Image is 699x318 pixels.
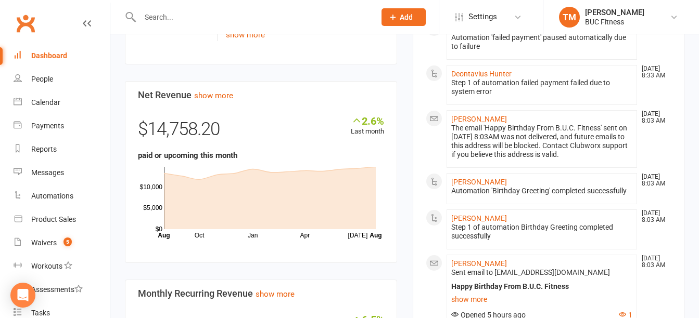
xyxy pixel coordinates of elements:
div: Step 1 of automation failed payment failed due to system error [451,78,633,96]
h3: Monthly Recurring Revenue [138,288,384,299]
time: [DATE] 8:03 AM [637,111,671,124]
a: Automations [14,184,110,208]
div: Dashboard [31,51,67,60]
a: Waivers 5 [14,231,110,255]
div: People [31,75,53,83]
strong: paid or upcoming this month [138,151,237,160]
a: Workouts [14,255,110,278]
span: Settings [468,5,497,29]
a: [PERSON_NAME] [451,259,507,268]
time: [DATE] 8:03 AM [637,210,671,223]
a: Dashboard [14,44,110,68]
div: Last month [351,115,384,137]
div: $14,758.20 [138,115,384,149]
a: [PERSON_NAME] [451,178,507,186]
div: Tasks [31,309,50,317]
a: People [14,68,110,91]
a: Reports [14,138,110,161]
a: Assessments [14,278,110,301]
div: Product Sales [31,215,76,223]
a: Calendar [14,91,110,114]
div: BUC Fitness [585,17,644,27]
time: [DATE] 8:03 AM [637,255,671,269]
a: show more [226,30,265,39]
div: Messages [31,168,64,177]
div: Assessments [31,285,83,294]
a: show more [194,91,233,100]
a: Payments [14,114,110,138]
input: Search... [137,10,368,24]
div: Payments [31,122,64,130]
time: [DATE] 8:33 AM [637,65,671,79]
a: [PERSON_NAME] [451,214,507,222]
a: show more [451,292,633,307]
a: [PERSON_NAME] [451,115,507,123]
div: Workouts [31,262,62,270]
div: Open Intercom Messenger [10,283,35,308]
span: Sent email to [EMAIL_ADDRESS][DOMAIN_NAME] [451,268,610,276]
div: Automations [31,192,73,200]
button: Add [382,8,426,26]
h3: Net Revenue [138,90,384,100]
div: [PERSON_NAME] [585,8,644,17]
span: 5 [63,237,72,246]
a: Clubworx [12,10,39,36]
div: 2.6% [351,115,384,126]
div: Automation 'Birthday Greeting' completed successfully [451,187,633,195]
a: Product Sales [14,208,110,231]
a: Deontavius Hunter [451,70,512,78]
div: The email 'Happy Birthday From B.U.C. Fitness' sent on [DATE] 8:03AM was not delivered, and futur... [451,124,633,159]
div: Happy Birthday From B.U.C. Fitness [451,282,633,291]
div: Automation 'failed payment' paused automatically due to failure [451,33,633,51]
a: Messages [14,161,110,184]
div: TM [559,7,580,28]
div: Reports [31,145,57,153]
a: show more [256,289,295,299]
div: Step 1 of automation Birthday Greeting completed successfully [451,223,633,241]
time: [DATE] 8:03 AM [637,174,671,187]
div: Calendar [31,98,60,107]
span: Add [400,13,413,21]
div: Waivers [31,239,57,247]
